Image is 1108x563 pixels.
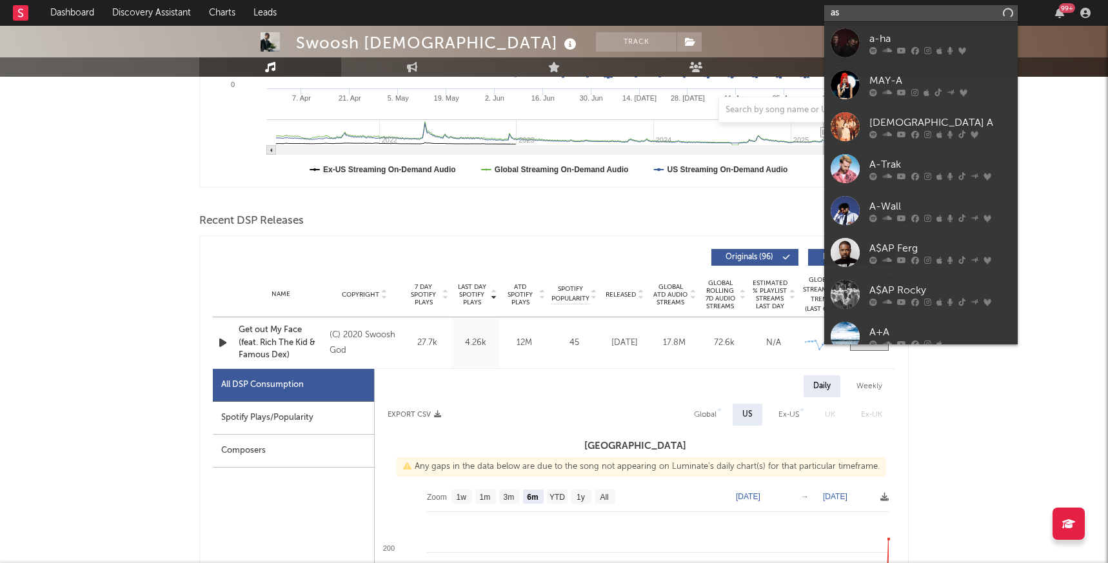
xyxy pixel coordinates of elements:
text: 7. Apr [292,94,311,102]
span: Last Day Spotify Plays [455,283,489,306]
a: MAY-A [824,64,1018,106]
a: Get out My Face (feat. Rich The Kid & Famous Dex) [239,324,323,362]
text: 1y [577,493,585,502]
a: A-Wall [824,190,1018,232]
span: Originals ( 96 ) [720,253,779,261]
text: Global Streaming On-Demand Audio [495,165,629,174]
div: A+A [869,324,1011,340]
input: Search for artists [824,5,1018,21]
div: N/A [752,337,795,350]
text: 1w [457,493,467,502]
button: Export CSV [388,411,441,419]
div: MAY-A [869,73,1011,88]
div: A$AP Rocky [869,282,1011,298]
text: Zoom [427,493,447,502]
span: Estimated % Playlist Streams Last Day [752,279,787,310]
text: 28. [DATE] [671,94,705,102]
text: All [600,493,608,502]
button: 99+ [1055,8,1064,18]
h3: [GEOGRAPHIC_DATA] [375,439,895,454]
div: 27.7k [406,337,448,350]
div: Name [239,290,323,299]
text: [DATE] [736,492,760,501]
div: 4.26k [455,337,497,350]
div: 17.8M [653,337,696,350]
div: A-Wall [869,199,1011,214]
text: 11. Aug [724,94,748,102]
text: 5. May [388,94,410,102]
span: Released [606,291,636,299]
text: 14. [DATE] [622,94,657,102]
button: Features(24) [808,249,895,266]
span: Global ATD Audio Streams [653,283,688,306]
div: Ex-US [778,407,799,422]
a: [DEMOGRAPHIC_DATA] A [824,106,1018,148]
input: Search by song name or URL [719,105,855,115]
a: a-ha [824,22,1018,64]
text: 30. Jun [580,94,603,102]
text: 1m [480,493,491,502]
span: 7 Day Spotify Plays [406,283,440,306]
text: [DATE] [823,492,847,501]
text: 200 [383,544,395,552]
div: Spotify Plays/Popularity [213,402,374,435]
text: 2. Jun [485,94,504,102]
div: 72.6k [702,337,746,350]
div: 12M [503,337,545,350]
span: Copyright [342,291,379,299]
div: Swoosh [DEMOGRAPHIC_DATA] [296,32,580,54]
button: Originals(96) [711,249,798,266]
a: A$AP Ferg [824,232,1018,273]
span: Features ( 24 ) [816,253,876,261]
button: Track [596,32,677,52]
text: 6m [527,493,538,502]
div: [DATE] [603,337,646,350]
a: A+A [824,315,1018,357]
text: US Streaming On-Demand Audio [667,165,787,174]
div: Composers [213,435,374,468]
span: ATD Spotify Plays [503,283,537,306]
text: 0 [231,81,235,88]
div: A-Trak [869,157,1011,172]
div: Global [694,407,717,422]
div: All DSP Consumption [221,377,304,393]
text: 8. Sep [822,94,843,102]
div: Global Streaming Trend (Last 60D) [802,275,840,314]
span: Recent DSP Releases [199,213,304,229]
text: Ex-US Streaming On-Demand Audio [323,165,456,174]
text: 25. Aug [773,94,796,102]
div: a-ha [869,31,1011,46]
text: → [801,492,809,501]
div: 99 + [1059,3,1075,13]
div: US [742,407,753,422]
a: A$AP Rocky [824,273,1018,315]
div: Daily [804,375,840,397]
div: Any gaps in the data below are due to the song not appearing on Luminate's daily chart(s) for tha... [397,457,886,477]
text: 19. May [434,94,460,102]
text: 21. Apr [339,94,361,102]
div: All DSP Consumption [213,369,374,402]
div: 45 [551,337,597,350]
text: YTD [549,493,565,502]
span: Global Rolling 7D Audio Streams [702,279,738,310]
text: 3m [504,493,515,502]
text: 16. Jun [531,94,555,102]
div: [DEMOGRAPHIC_DATA] A [869,115,1011,130]
span: Spotify Popularity [551,284,589,304]
div: (C) 2020 Swoosh God [330,328,400,359]
div: Weekly [847,375,892,397]
a: A-Trak [824,148,1018,190]
div: A$AP Ferg [869,241,1011,256]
